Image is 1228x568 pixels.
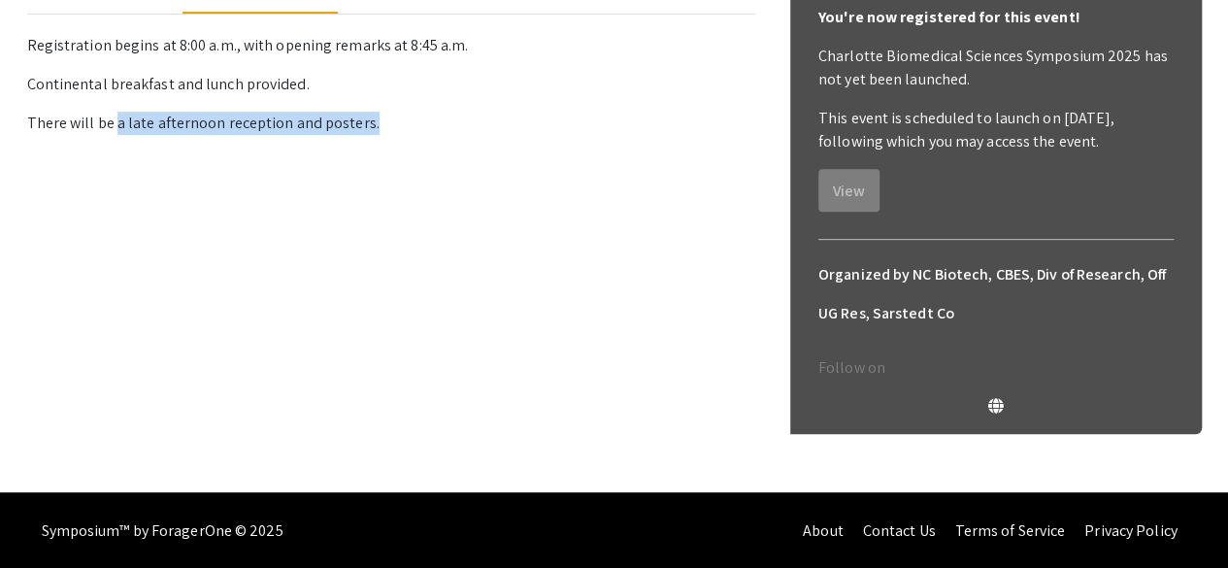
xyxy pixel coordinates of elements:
[1084,520,1177,541] a: Privacy Policy
[818,45,1174,91] p: Charlotte Biomedical Sciences Symposium 2025 has not yet been launched.
[27,34,755,57] p: Registration begins at 8:00 a.m., with opening remarks at 8:45 a.m.
[818,255,1174,333] h6: Organized by NC Biotech, CBES, Div of Research, Off UG Res, Sarstedt Co
[954,520,1065,541] a: Terms of Service
[818,107,1174,153] p: This event is scheduled to launch on [DATE], following which you may access the event.
[15,481,83,553] iframe: Chat
[803,520,844,541] a: About
[818,6,1174,29] p: You're now registered for this event!
[862,520,935,541] a: Contact Us
[818,169,880,212] button: View
[818,356,1174,380] p: Follow on
[27,112,755,135] p: There will be a late afternoon reception and posters.
[27,73,755,96] p: Continental breakfast and lunch provided.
